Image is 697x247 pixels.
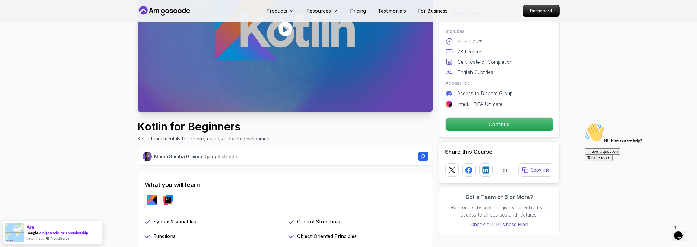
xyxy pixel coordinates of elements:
[297,233,357,240] p: Object-Oriented Principles
[458,90,513,97] p: Access to Discord Group
[531,167,550,173] p: Copy link
[458,101,503,108] p: IntelliJ IDEA Ultimate
[147,195,157,205] img: kotlin logo
[523,5,559,16] p: Dashboard
[50,236,69,241] a: ProveSource
[458,58,513,66] p: Certificate of Completion
[267,7,295,19] button: Products
[2,34,30,40] button: Tell me more
[2,28,38,34] button: I have a question
[672,223,691,241] iframe: chat widget
[163,195,173,205] img: intellij logo
[143,152,152,161] img: Nelson Djalo
[297,218,341,225] p: Control Structures
[138,135,271,142] p: Kotlin fundamentals for mobile, game, and web development
[154,218,196,225] p: Syntax & Variables
[458,69,493,76] p: English Subtitles
[458,38,483,45] p: 4.64 Hours
[445,101,453,108] img: jetbrains logo
[307,7,331,14] p: Resources
[267,7,287,14] p: Products
[445,221,553,228] a: Check our Business Plan
[350,7,366,14] a: Pricing
[445,27,553,35] p: Includes:
[5,223,24,242] img: provesource social proof notification image
[2,2,22,22] img: :wave:
[445,193,553,201] h3: Got a Team of 5 or More?
[445,204,553,218] p: With one subscription, give your entire team access to all courses and features.
[27,236,44,241] span: a month ago
[418,7,448,14] a: For Business
[218,153,239,159] span: Instructor
[145,181,426,189] h2: What you will learn
[445,79,553,87] p: Access to:
[154,233,176,240] p: Functions
[154,153,239,160] p: Mama Samba Braima Djalo /
[518,163,553,177] button: Copy link
[307,7,338,19] button: Resources
[458,48,484,55] p: 73 Lectures
[445,148,553,156] h2: Share this Course
[2,2,111,40] div: 👋Hi! How can we help?I have a questionTell me more
[445,117,553,131] button: Continue
[27,224,34,229] span: Ara
[582,120,691,220] iframe: chat widget
[523,5,560,17] a: Dashboard
[446,118,553,131] p: Continue
[503,166,508,174] p: or
[378,7,406,14] a: Testimonials
[2,18,60,23] span: Hi! How can we help?
[39,230,88,235] a: Amigoscode PRO Membership
[138,120,271,133] h1: Kotlin for Beginners
[27,230,38,235] span: Bought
